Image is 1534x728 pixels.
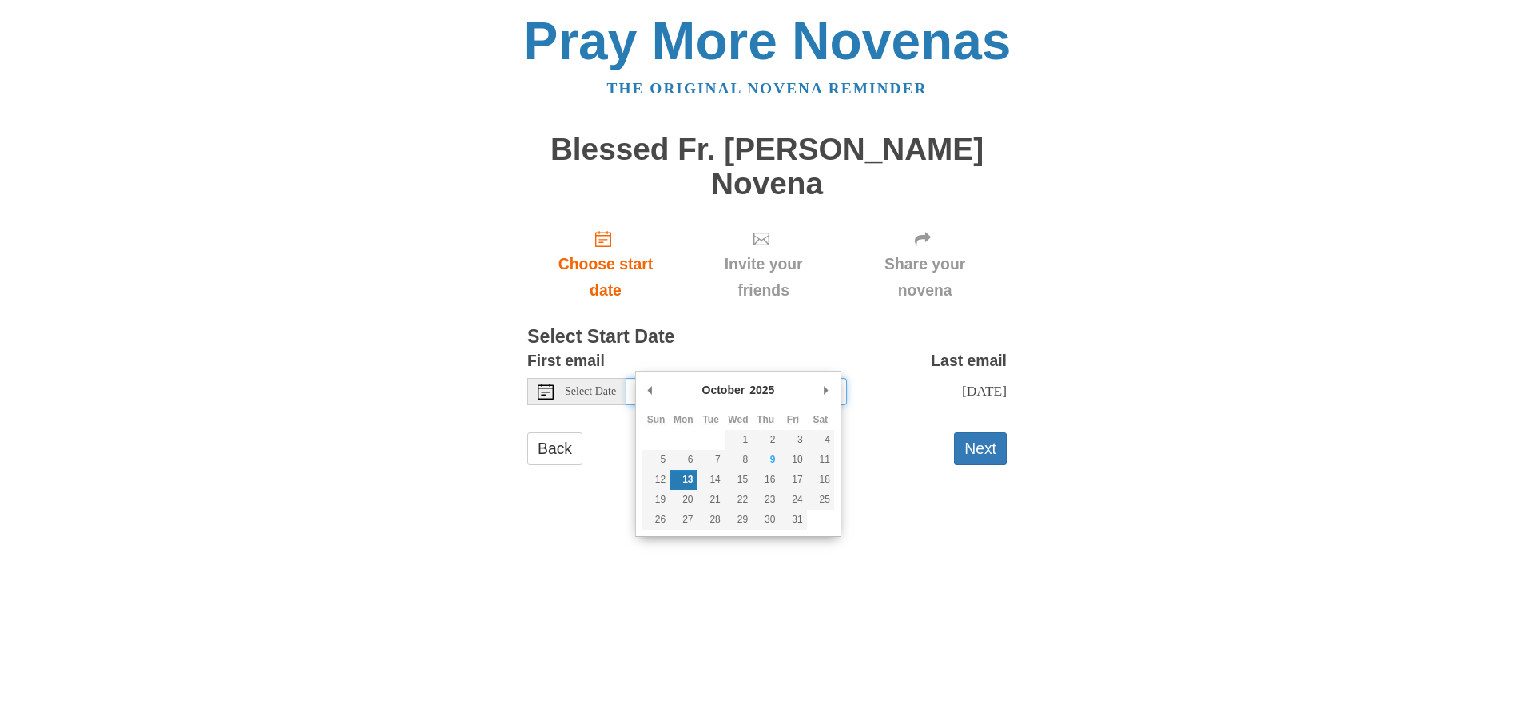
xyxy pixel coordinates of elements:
button: 9 [752,450,779,470]
button: 21 [697,490,725,510]
button: 8 [725,450,752,470]
h3: Select Start Date [527,327,1007,348]
label: First email [527,348,605,374]
button: Previous Month [642,378,658,402]
abbr: Wednesday [728,414,748,425]
abbr: Tuesday [702,414,718,425]
button: Next Month [818,378,834,402]
h1: Blessed Fr. [PERSON_NAME] Novena [527,133,1007,201]
button: 4 [807,430,834,450]
button: 19 [642,490,670,510]
div: Click "Next" to confirm your start date first. [843,217,1007,312]
input: Use the arrow keys to pick a date [626,378,847,405]
abbr: Thursday [757,414,774,425]
button: 13 [670,470,697,490]
button: 24 [779,490,806,510]
button: 31 [779,510,806,530]
div: October [700,378,748,402]
button: 23 [752,490,779,510]
button: 29 [725,510,752,530]
span: Share your novena [859,251,991,304]
button: 3 [779,430,806,450]
div: Click "Next" to confirm your start date first. [684,217,843,312]
button: 2 [752,430,779,450]
button: 7 [697,450,725,470]
span: Choose start date [543,251,668,304]
button: 6 [670,450,697,470]
a: Choose start date [527,217,684,312]
label: Last email [931,348,1007,374]
button: 10 [779,450,806,470]
button: 30 [752,510,779,530]
abbr: Monday [674,414,693,425]
abbr: Friday [787,414,799,425]
button: 25 [807,490,834,510]
button: 5 [642,450,670,470]
a: Pray More Novenas [523,11,1011,70]
button: 22 [725,490,752,510]
button: 12 [642,470,670,490]
button: Next [954,432,1007,465]
button: 16 [752,470,779,490]
abbr: Sunday [647,414,666,425]
button: 15 [725,470,752,490]
a: The original novena reminder [607,80,928,97]
button: 18 [807,470,834,490]
div: 2025 [747,378,777,402]
button: 27 [670,510,697,530]
button: 26 [642,510,670,530]
button: 1 [725,430,752,450]
span: [DATE] [962,383,1007,399]
button: 28 [697,510,725,530]
span: Invite your friends [700,251,827,304]
a: Back [527,432,582,465]
button: 17 [779,470,806,490]
button: 11 [807,450,834,470]
abbr: Saturday [813,414,828,425]
span: Select Date [565,386,616,397]
button: 14 [697,470,725,490]
button: 20 [670,490,697,510]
